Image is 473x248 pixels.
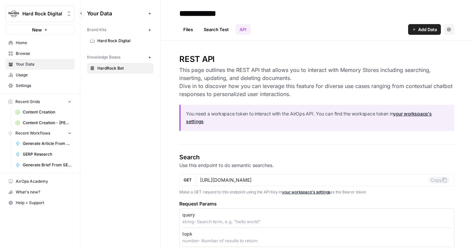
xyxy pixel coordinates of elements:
button: Recent Workflows [5,128,75,138]
a: Content Creation - [PERSON_NAME] [12,117,75,128]
a: Usage [5,70,75,80]
a: HardRock Bet [87,63,154,74]
button: New [5,25,75,35]
a: your workspace's settings [186,111,432,124]
p: string - Search term, e.g. "hello world" [182,218,451,225]
p: You need a workspace token to interact with the AirOps API. You can find the workspace token in [186,110,449,126]
h5: Request Params [179,200,454,207]
button: Help + Support [5,197,75,208]
a: Settings [5,80,75,91]
span: Usage [16,72,72,78]
span: Settings [16,83,72,89]
span: Generate Brief From SERP [23,162,72,168]
span: Content Creation [23,109,72,115]
span: Your Data [87,9,146,17]
span: Brand Kits [87,27,106,33]
span: New [32,26,42,33]
span: Recent Grids [15,99,40,105]
button: Copy [428,177,450,183]
span: Recent Workflows [15,130,50,136]
span: AirOps Academy [16,178,72,184]
a: AirOps Academy [5,176,75,187]
a: Browse [5,48,75,59]
a: Generate Brief From SERP [12,160,75,170]
span: Add Data [418,26,437,33]
span: Knowledge Bases [87,54,120,60]
p: query [182,212,195,218]
span: Browse [16,51,72,57]
p: topk [182,231,192,237]
span: SERP Research [23,151,72,157]
a: Home [5,37,75,48]
a: Search Test [200,24,233,35]
a: Hard Rock Digital [87,35,154,46]
h2: REST API [179,54,454,65]
span: Help + Support [16,200,72,206]
p: Make a GET request to this endpoint using the API Key in as the Bearer token [179,189,454,195]
a: Content Creation [12,107,75,117]
button: What's new? [5,187,75,197]
a: Generate Article From Outline [12,138,75,149]
h4: Search [179,153,454,162]
span: Hard Rock Digital [22,10,63,17]
a: your workspace's settings [282,189,330,194]
span: GET [184,177,192,183]
a: Your Data [5,59,75,70]
span: Hard Rock Digital [97,38,151,44]
a: API [235,24,251,35]
span: Home [16,40,72,46]
a: Files [179,24,197,35]
p: Use this endpoint to do semantic searches. [179,162,454,169]
button: Workspace: Hard Rock Digital [5,5,75,22]
img: Hard Rock Digital Logo [8,8,20,20]
span: Your Data [16,61,72,67]
span: HardRock Bet [97,65,151,71]
div: What's new? [6,187,74,197]
h3: This page outlines the REST API that allows you to interact with Memory Stores including searchin... [179,66,454,98]
span: Generate Article From Outline [23,141,72,147]
button: Add Data [408,24,441,35]
p: number - Number of results to return [182,237,451,244]
a: SERP Research [12,149,75,160]
span: Content Creation - [PERSON_NAME] [23,120,72,126]
button: Recent Grids [5,97,75,107]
